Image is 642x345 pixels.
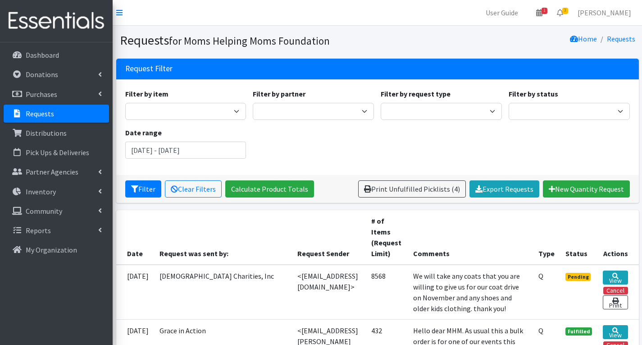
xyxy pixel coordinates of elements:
a: Print Unfulfilled Picklists (4) [358,180,466,198]
label: Filter by request type [381,88,451,99]
a: Reports [4,221,109,239]
span: Fulfilled [565,327,592,336]
small: for Moms Helping Moms Foundation [169,34,330,47]
p: Dashboard [26,51,59,60]
a: 1 [529,4,550,22]
th: Date [116,210,154,265]
a: Requests [4,105,109,123]
a: Partner Agencies [4,163,109,181]
button: Filter [125,180,161,198]
th: Type [533,210,560,265]
td: 8568 [366,265,408,320]
a: Community [4,202,109,220]
a: View [603,325,628,339]
th: Request was sent by: [154,210,292,265]
span: 1 [542,8,547,14]
h1: Requests [120,32,374,48]
a: Export Requests [469,180,539,198]
a: Print [603,295,628,309]
p: Distributions [26,129,67,138]
a: Distributions [4,124,109,142]
a: Calculate Product Totals [225,180,314,198]
input: January 1, 2011 - December 31, 2011 [125,142,246,159]
span: 3 [562,8,568,14]
td: We will take any coats that you are willing to give us for our coat drive on November and any sho... [408,265,533,320]
td: [DEMOGRAPHIC_DATA] Charities, Inc [154,265,292,320]
a: [PERSON_NAME] [570,4,638,22]
th: Status [560,210,598,265]
h3: Request Filter [125,64,173,74]
a: Donations [4,65,109,83]
a: Pick Ups & Deliveries [4,143,109,161]
button: Cancel [603,287,628,294]
p: My Organization [26,245,77,254]
a: User Guide [478,4,525,22]
p: Purchases [26,90,57,99]
label: Filter by status [509,88,558,99]
p: Partner Agencies [26,167,78,176]
a: Inventory [4,183,109,201]
a: Requests [607,34,635,43]
img: HumanEssentials [4,6,109,36]
label: Filter by item [125,88,168,99]
th: # of Items (Request Limit) [366,210,408,265]
a: Dashboard [4,46,109,64]
a: New Quantity Request [543,180,630,198]
a: Clear Filters [165,180,222,198]
p: Donations [26,70,58,79]
p: Requests [26,109,54,118]
th: Actions [597,210,638,265]
th: Comments [408,210,533,265]
p: Pick Ups & Deliveries [26,148,89,157]
abbr: Quantity [538,271,543,281]
a: Purchases [4,85,109,103]
abbr: Quantity [538,326,543,335]
th: Request Sender [292,210,366,265]
a: 3 [550,4,570,22]
p: Reports [26,226,51,235]
label: Filter by partner [253,88,305,99]
a: View [603,271,628,285]
a: My Organization [4,241,109,259]
span: Pending [565,273,591,281]
p: Inventory [26,187,56,196]
label: Date range [125,127,162,138]
p: Community [26,207,62,216]
a: Home [570,34,597,43]
td: [DATE] [116,265,154,320]
td: <[EMAIL_ADDRESS][DOMAIN_NAME]> [292,265,366,320]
